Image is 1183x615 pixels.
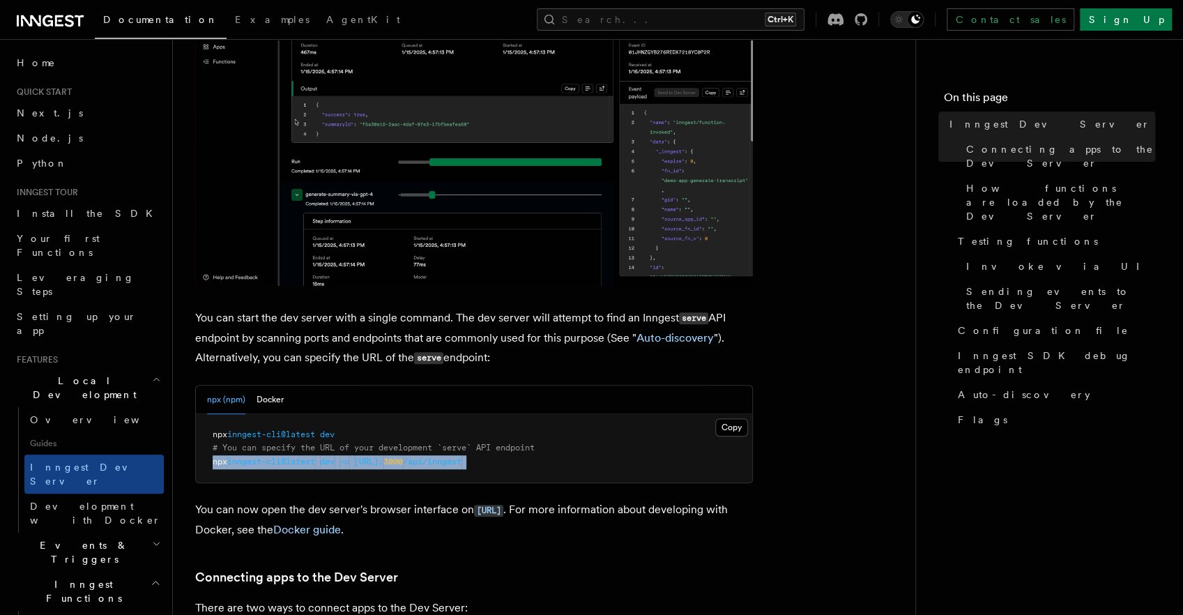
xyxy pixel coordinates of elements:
[11,368,164,407] button: Local Development
[195,500,753,540] p: You can now open the dev server's browser interface on . For more information about developing wi...
[11,151,164,176] a: Python
[11,354,58,365] span: Features
[227,430,315,439] span: inngest-cli@latest
[949,117,1150,131] span: Inngest Dev Server
[30,462,149,487] span: Inngest Dev Server
[952,382,1155,407] a: Auto-discovery
[966,284,1155,312] span: Sending events to the Dev Server
[944,112,1155,137] a: Inngest Dev Server
[958,349,1155,377] span: Inngest SDK debug endpoint
[320,457,335,466] span: dev
[326,14,400,25] span: AgentKit
[17,208,161,219] span: Install the SDK
[715,418,748,436] button: Copy
[537,8,804,31] button: Search...Ctrl+K
[383,457,403,466] span: 3000
[11,226,164,265] a: Your first Functions
[24,432,164,455] span: Guides
[30,414,174,425] span: Overview
[679,312,708,324] code: serve
[11,201,164,226] a: Install the SDK
[213,457,227,466] span: npx
[195,308,753,368] p: You can start the dev server with a single command. The dev server will attempt to find an Innges...
[947,8,1074,31] a: Contact sales
[11,374,152,402] span: Local Development
[95,4,227,39] a: Documentation
[207,386,245,414] button: npx (npm)
[17,56,56,70] span: Home
[958,388,1090,402] span: Auto-discovery
[474,505,503,517] code: [URL]
[961,137,1155,176] a: Connecting apps to the Dev Server
[213,443,535,453] span: # You can specify the URL of your development `serve` API endpoint
[952,229,1155,254] a: Testing functions
[11,533,164,572] button: Events & Triggers
[961,254,1155,279] a: Invoke via UI
[890,11,924,28] button: Toggle dark mode
[966,259,1152,273] span: Invoke via UI
[24,407,164,432] a: Overview
[17,132,83,144] span: Node.js
[235,14,310,25] span: Examples
[11,572,164,611] button: Inngest Functions
[958,413,1007,427] span: Flags
[944,89,1155,112] h4: On this page
[961,176,1155,229] a: How functions are loaded by the Dev Server
[103,14,218,25] span: Documentation
[320,430,335,439] span: dev
[11,304,164,343] a: Setting up your app
[273,523,341,536] a: Docker guide
[339,457,349,466] span: -u
[11,100,164,126] a: Next.js
[257,386,284,414] button: Docker
[213,430,227,439] span: npx
[11,538,152,566] span: Events & Triggers
[24,455,164,494] a: Inngest Dev Server
[227,457,315,466] span: inngest-cli@latest
[11,407,164,533] div: Local Development
[17,311,137,336] span: Setting up your app
[1080,8,1172,31] a: Sign Up
[636,331,714,344] a: Auto-discovery
[958,234,1098,248] span: Testing functions
[11,50,164,75] a: Home
[17,107,83,119] span: Next.js
[765,13,796,26] kbd: Ctrl+K
[961,279,1155,318] a: Sending events to the Dev Server
[952,318,1155,343] a: Configuration file
[952,343,1155,382] a: Inngest SDK debug endpoint
[318,4,409,38] a: AgentKit
[11,187,78,198] span: Inngest tour
[354,457,383,466] span: [URL]:
[414,352,443,364] code: serve
[966,181,1155,223] span: How functions are loaded by the Dev Server
[403,457,461,466] span: /api/inngest
[952,407,1155,432] a: Flags
[11,86,72,98] span: Quick start
[966,142,1155,170] span: Connecting apps to the Dev Server
[17,272,135,297] span: Leveraging Steps
[17,158,68,169] span: Python
[11,577,151,605] span: Inngest Functions
[17,233,100,258] span: Your first Functions
[11,265,164,304] a: Leveraging Steps
[958,324,1129,337] span: Configuration file
[24,494,164,533] a: Development with Docker
[474,503,503,516] a: [URL]
[227,4,318,38] a: Examples
[30,501,161,526] span: Development with Docker
[11,126,164,151] a: Node.js
[195,568,398,587] a: Connecting apps to the Dev Server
